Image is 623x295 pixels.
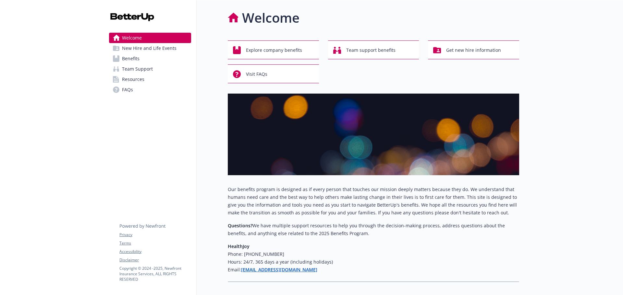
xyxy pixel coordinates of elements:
[228,243,250,249] strong: HealthJoy
[228,64,319,83] button: Visit FAQs
[228,258,519,266] h6: Hours: 24/7, 365 days a year (including holidays)​
[346,44,396,56] span: Team support benefits
[122,43,177,53] span: New Hire and Life Events
[228,266,519,274] h6: Email:
[119,240,191,246] a: Terms
[122,53,140,64] span: Benefits
[228,40,319,59] button: Explore company benefits
[109,33,191,43] a: Welcome
[246,44,302,56] span: Explore company benefits
[328,40,419,59] button: Team support benefits
[119,249,191,255] a: Accessibility
[446,44,501,56] span: Get new hire information
[119,232,191,238] a: Privacy
[122,33,142,43] span: Welcome
[228,186,519,217] p: Our benefits program is designed as if every person that touches our mission deeply matters becau...
[228,250,519,258] h6: Phone: [PHONE_NUMBER]
[428,40,519,59] button: Get new hire information
[109,53,191,64] a: Benefits
[119,257,191,263] a: Disclaimer
[119,266,191,282] p: Copyright © 2024 - 2025 , Newfront Insurance Services, ALL RIGHTS RESERVED
[246,68,267,80] span: Visit FAQs
[109,85,191,95] a: FAQs
[109,43,191,53] a: New Hire and Life Events
[109,74,191,85] a: Resources
[122,85,133,95] span: FAQs
[242,8,299,28] h1: Welcome
[228,222,252,229] strong: Questions?
[228,222,519,237] p: We have multiple support resources to help you through the decision-making process, address quest...
[122,64,153,74] span: Team Support
[122,74,144,85] span: Resources
[241,267,317,273] a: [EMAIL_ADDRESS][DOMAIN_NAME]
[228,94,519,175] img: overview page banner
[109,64,191,74] a: Team Support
